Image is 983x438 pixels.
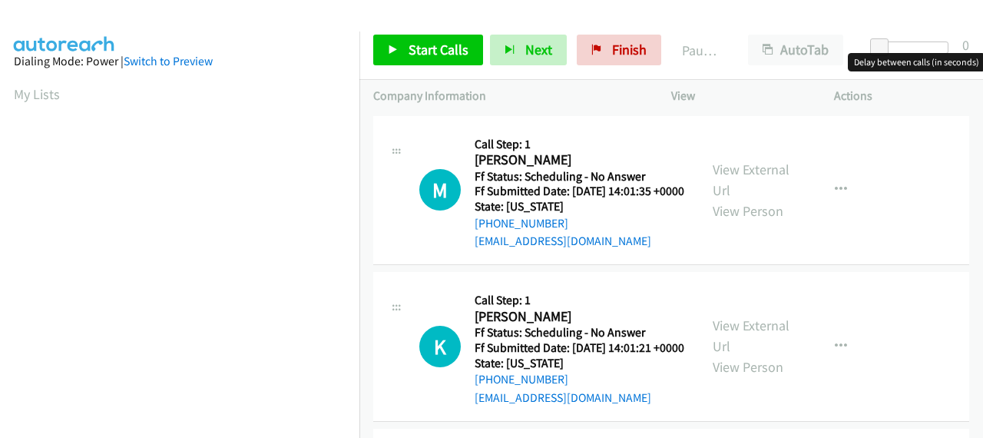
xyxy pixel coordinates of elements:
a: Finish [577,35,661,65]
h5: Call Step: 1 [475,293,684,308]
div: Dialing Mode: Power | [14,52,346,71]
a: View External Url [713,161,789,199]
button: AutoTab [748,35,843,65]
a: My Lists [14,85,60,103]
h5: Ff Status: Scheduling - No Answer [475,169,684,184]
a: View Person [713,358,783,376]
a: Start Calls [373,35,483,65]
h5: Call Step: 1 [475,137,684,152]
a: [PHONE_NUMBER] [475,372,568,387]
button: Next [490,35,567,65]
h5: State: [US_STATE] [475,356,684,371]
h1: K [419,326,461,367]
h5: State: [US_STATE] [475,199,684,214]
p: Actions [834,87,969,105]
div: 0 [962,35,969,55]
p: View [671,87,806,105]
h2: [PERSON_NAME] [475,151,680,169]
a: [PHONE_NUMBER] [475,216,568,231]
span: Start Calls [409,41,468,58]
span: Finish [612,41,647,58]
p: Paused [682,40,720,61]
span: Next [525,41,552,58]
a: View External Url [713,317,789,355]
p: Company Information [373,87,644,105]
h1: M [419,169,461,211]
a: View Person [713,202,783,220]
h2: [PERSON_NAME] [475,308,680,326]
h5: Ff Status: Scheduling - No Answer [475,325,684,340]
div: The call is yet to be attempted [419,169,461,211]
a: [EMAIL_ADDRESS][DOMAIN_NAME] [475,234,651,248]
h5: Ff Submitted Date: [DATE] 14:01:21 +0000 [475,340,684,356]
div: The call is yet to be attempted [419,326,461,367]
a: Switch to Preview [124,54,213,68]
a: [EMAIL_ADDRESS][DOMAIN_NAME] [475,390,651,405]
h5: Ff Submitted Date: [DATE] 14:01:35 +0000 [475,184,684,199]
